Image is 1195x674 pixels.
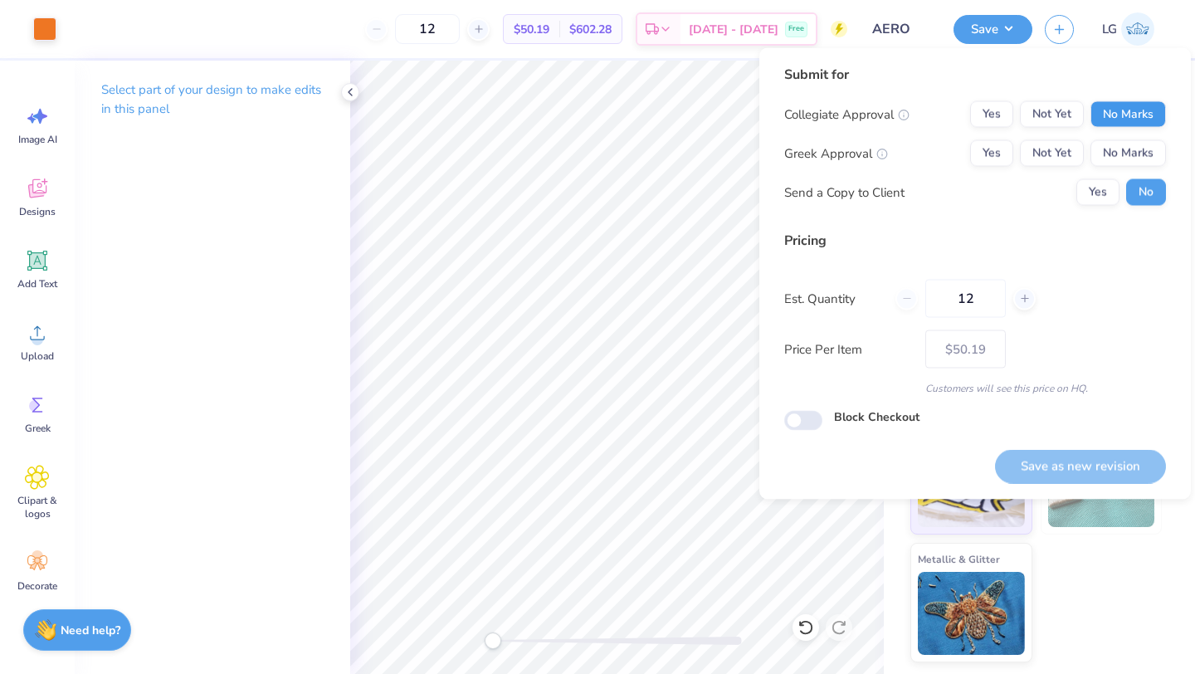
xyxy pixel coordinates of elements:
[18,133,57,146] span: Image AI
[784,105,910,124] div: Collegiate Approval
[1076,179,1119,206] button: Yes
[784,183,905,202] div: Send a Copy to Client
[1020,101,1084,128] button: Not Yet
[25,422,51,435] span: Greek
[834,408,919,426] label: Block Checkout
[21,349,54,363] span: Upload
[970,140,1013,167] button: Yes
[569,21,612,38] span: $602.28
[19,205,56,218] span: Designs
[918,572,1025,655] img: Metallic & Glitter
[514,21,549,38] span: $50.19
[395,14,460,44] input: – –
[860,12,941,46] input: Untitled Design
[970,101,1013,128] button: Yes
[61,623,120,638] strong: Need help?
[1126,179,1166,206] button: No
[788,23,804,35] span: Free
[784,231,1166,251] div: Pricing
[1090,101,1166,128] button: No Marks
[689,21,778,38] span: [DATE] - [DATE]
[1121,12,1154,46] img: Lijo George
[954,15,1032,44] button: Save
[918,550,1000,568] span: Metallic & Glitter
[17,579,57,593] span: Decorate
[784,381,1166,396] div: Customers will see this price on HQ.
[925,280,1006,318] input: – –
[784,65,1166,85] div: Submit for
[1020,140,1084,167] button: Not Yet
[784,144,888,163] div: Greek Approval
[784,339,913,359] label: Price Per Item
[1102,20,1117,39] span: LG
[485,632,501,649] div: Accessibility label
[784,289,883,308] label: Est. Quantity
[101,81,324,119] p: Select part of your design to make edits in this panel
[1090,140,1166,167] button: No Marks
[1095,12,1162,46] a: LG
[10,494,65,520] span: Clipart & logos
[17,277,57,291] span: Add Text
